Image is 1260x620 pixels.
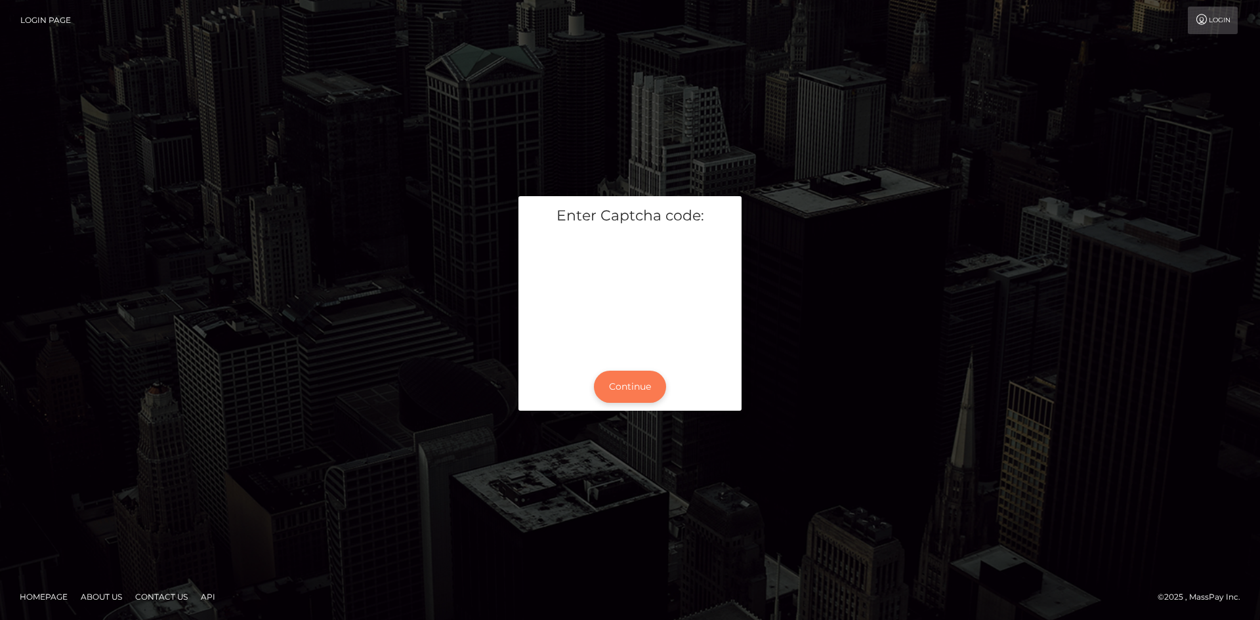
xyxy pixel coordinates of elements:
[594,371,666,403] button: Continue
[196,587,220,607] a: API
[1158,590,1250,604] div: © 2025 , MassPay Inc.
[75,587,127,607] a: About Us
[14,587,73,607] a: Homepage
[20,7,71,34] a: Login Page
[130,587,193,607] a: Contact Us
[1188,7,1238,34] a: Login
[528,236,732,352] iframe: mtcaptcha
[528,206,732,226] h5: Enter Captcha code:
